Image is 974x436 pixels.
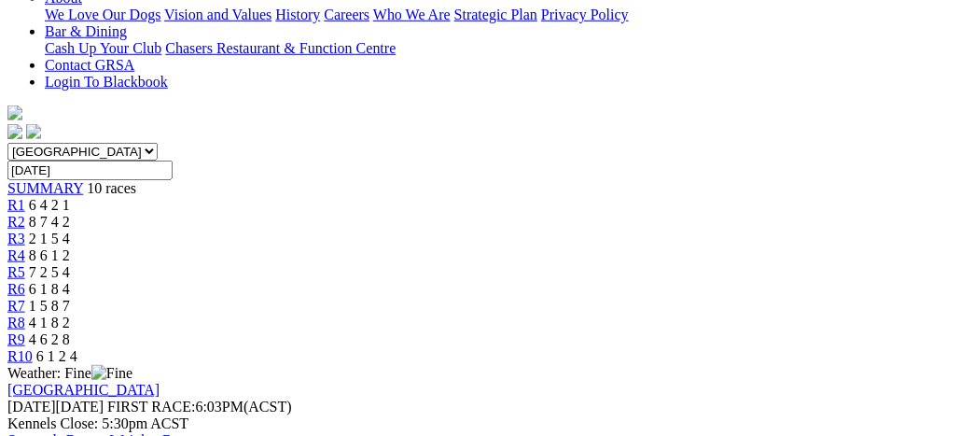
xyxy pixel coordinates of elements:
[324,7,369,22] a: Careers
[7,315,25,331] a: R8
[7,161,173,180] input: Select date
[29,197,70,213] span: 6 4 2 1
[7,281,25,297] a: R6
[7,214,25,230] a: R2
[29,247,70,263] span: 8 6 1 2
[29,315,70,331] span: 4 1 8 2
[36,348,77,364] span: 6 1 2 4
[164,7,271,22] a: Vision and Values
[7,231,25,246] a: R3
[7,124,22,139] img: facebook.svg
[7,264,25,280] a: R5
[7,331,25,347] a: R9
[7,382,160,398] a: [GEOGRAPHIC_DATA]
[7,180,83,196] a: SUMMARY
[29,281,70,297] span: 6 1 8 4
[7,247,25,263] a: R4
[7,298,25,314] a: R7
[7,399,104,415] span: [DATE]
[7,197,25,213] a: R1
[29,331,70,347] span: 4 6 2 8
[7,365,132,381] span: Weather: Fine
[7,105,22,120] img: logo-grsa-white.png
[107,399,292,415] span: 6:03PM(ACST)
[45,57,134,73] a: Contact GRSA
[7,399,56,415] span: [DATE]
[45,7,160,22] a: We Love Our Dogs
[29,298,70,314] span: 1 5 8 7
[45,23,127,39] a: Bar & Dining
[7,415,967,432] div: Kennels Close: 5:30pm ACST
[26,124,41,139] img: twitter.svg
[107,399,195,415] span: FIRST RACE:
[373,7,451,22] a: Who We Are
[45,7,967,23] div: About
[45,74,168,90] a: Login To Blackbook
[29,214,70,230] span: 8 7 4 2
[275,7,320,22] a: History
[29,231,70,246] span: 2 1 5 4
[45,40,161,56] a: Cash Up Your Club
[91,365,132,382] img: Fine
[29,264,70,280] span: 7 2 5 4
[7,348,33,364] a: R10
[541,7,629,22] a: Privacy Policy
[45,40,967,57] div: Bar & Dining
[87,180,136,196] span: 10 races
[165,40,396,56] a: Chasers Restaurant & Function Centre
[454,7,537,22] a: Strategic Plan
